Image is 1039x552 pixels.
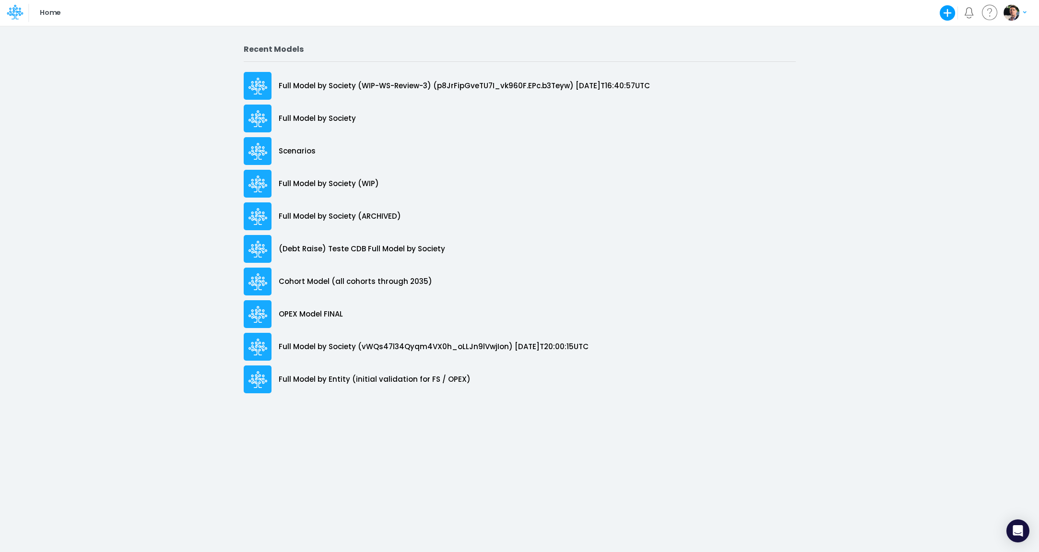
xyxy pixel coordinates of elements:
h2: Recent Models [244,45,796,54]
p: Cohort Model (all cohorts through 2035) [279,276,432,287]
a: (Debt Raise) Teste CDB Full Model by Society [244,233,796,265]
a: Scenarios [244,135,796,167]
a: Full Model by Entity (initial validation for FS / OPEX) [244,363,796,396]
p: Full Model by Society (WIP-WS-Review-3) (p8JrFipGveTU7I_vk960F.EPc.b3Teyw) [DATE]T16:40:57UTC [279,81,650,92]
a: Full Model by Society [244,102,796,135]
p: (Debt Raise) Teste CDB Full Model by Society [279,244,445,255]
p: Full Model by Society (vWQs47l34Qyqm4VX0h_oLLJn9lVwjIon) [DATE]T20:00:15UTC [279,341,589,352]
a: Full Model by Society (ARCHIVED) [244,200,796,233]
p: Full Model by Society (ARCHIVED) [279,211,401,222]
p: Full Model by Society [279,113,356,124]
a: OPEX Model FINAL [244,298,796,330]
p: Scenarios [279,146,316,157]
a: Cohort Model (all cohorts through 2035) [244,265,796,298]
a: Full Model by Society (WIP) [244,167,796,200]
p: Full Model by Entity (initial validation for FS / OPEX) [279,374,471,385]
a: Notifications [964,7,975,18]
div: Open Intercom Messenger [1006,519,1029,542]
p: OPEX Model FINAL [279,309,343,320]
a: Full Model by Society (WIP-WS-Review-3) (p8JrFipGveTU7I_vk960F.EPc.b3Teyw) [DATE]T16:40:57UTC [244,70,796,102]
p: Full Model by Society (WIP) [279,178,379,189]
a: Full Model by Society (vWQs47l34Qyqm4VX0h_oLLJn9lVwjIon) [DATE]T20:00:15UTC [244,330,796,363]
p: Home [40,8,60,18]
